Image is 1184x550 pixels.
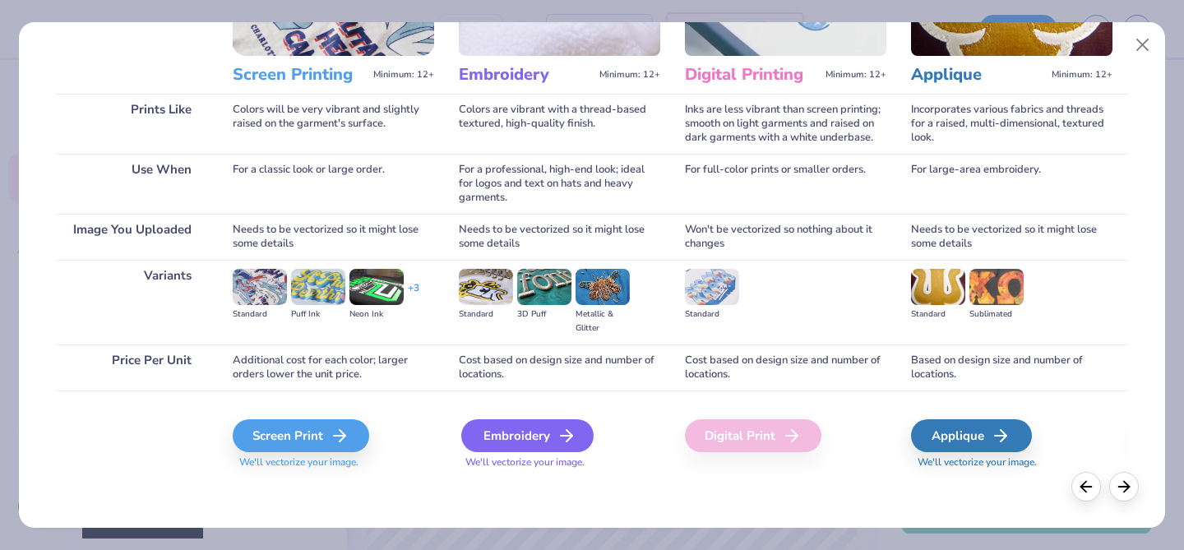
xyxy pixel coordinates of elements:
div: Price Per Unit [56,344,208,391]
div: For full-color prints or smaller orders. [685,154,886,214]
img: Standard [459,269,513,305]
h3: Embroidery [459,64,593,86]
img: Puff Ink [291,269,345,305]
span: Minimum: 12+ [1052,69,1112,81]
div: Standard [459,307,513,321]
button: Close [1127,30,1159,61]
div: Cost based on design size and number of locations. [685,344,886,391]
div: Additional cost for each color; larger orders lower the unit price. [233,344,434,391]
div: Digital Print [685,419,821,452]
div: For a professional, high-end look; ideal for logos and text on hats and heavy garments. [459,154,660,214]
div: Standard [233,307,287,321]
div: Screen Print [233,419,369,452]
span: Minimum: 12+ [826,69,886,81]
h3: Applique [911,64,1045,86]
img: Sublimated [969,269,1024,305]
div: For large-area embroidery. [911,154,1112,214]
div: Use When [56,154,208,214]
div: Neon Ink [349,307,404,321]
div: Inks are less vibrant than screen printing; smooth on light garments and raised on dark garments ... [685,94,886,154]
div: Needs to be vectorized so it might lose some details [233,214,434,260]
div: + 3 [408,281,419,309]
div: Sublimated [969,307,1024,321]
div: Colors will be very vibrant and slightly raised on the garment's surface. [233,94,434,154]
div: Standard [911,307,965,321]
img: Metallic & Glitter [576,269,630,305]
div: Image You Uploaded [56,214,208,260]
div: Embroidery [461,419,594,452]
div: Applique [911,419,1032,452]
h3: Screen Printing [233,64,367,86]
img: 3D Puff [517,269,571,305]
div: Colors are vibrant with a thread-based textured, high-quality finish. [459,94,660,154]
h3: Digital Printing [685,64,819,86]
span: Minimum: 12+ [373,69,434,81]
img: Standard [685,269,739,305]
img: Standard [911,269,965,305]
img: Neon Ink [349,269,404,305]
div: Needs to be vectorized so it might lose some details [459,214,660,260]
div: Needs to be vectorized so it might lose some details [911,214,1112,260]
div: Cost based on design size and number of locations. [459,344,660,391]
div: Based on design size and number of locations. [911,344,1112,391]
span: We'll vectorize your image. [459,455,660,469]
div: 3D Puff [517,307,571,321]
div: Standard [685,307,739,321]
span: We'll vectorize your image. [233,455,434,469]
div: For a classic look or large order. [233,154,434,214]
div: Metallic & Glitter [576,307,630,335]
div: Incorporates various fabrics and threads for a raised, multi-dimensional, textured look. [911,94,1112,154]
span: Minimum: 12+ [599,69,660,81]
img: Standard [233,269,287,305]
div: Won't be vectorized so nothing about it changes [685,214,886,260]
span: We'll vectorize your image. [911,455,1112,469]
div: Variants [56,260,208,344]
div: Puff Ink [291,307,345,321]
div: Prints Like [56,94,208,154]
